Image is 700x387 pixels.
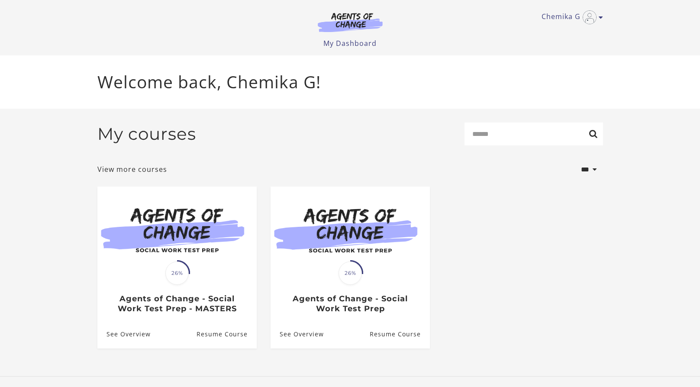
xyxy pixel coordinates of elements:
h3: Agents of Change - Social Work Test Prep - MASTERS [106,294,247,313]
h3: Agents of Change - Social Work Test Prep [280,294,420,313]
a: Agents of Change - Social Work Test Prep: Resume Course [369,320,429,348]
a: Toggle menu [542,10,599,24]
a: Agents of Change - Social Work Test Prep: See Overview [271,320,324,348]
a: Agents of Change - Social Work Test Prep - MASTERS: Resume Course [196,320,256,348]
p: Welcome back, Chemika G! [97,69,603,95]
span: 26% [165,261,189,285]
a: Agents of Change - Social Work Test Prep - MASTERS: See Overview [97,320,151,348]
img: Agents of Change Logo [309,12,392,32]
a: View more courses [97,164,167,174]
h2: My courses [97,124,196,144]
a: My Dashboard [323,39,377,48]
span: 26% [339,261,362,285]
